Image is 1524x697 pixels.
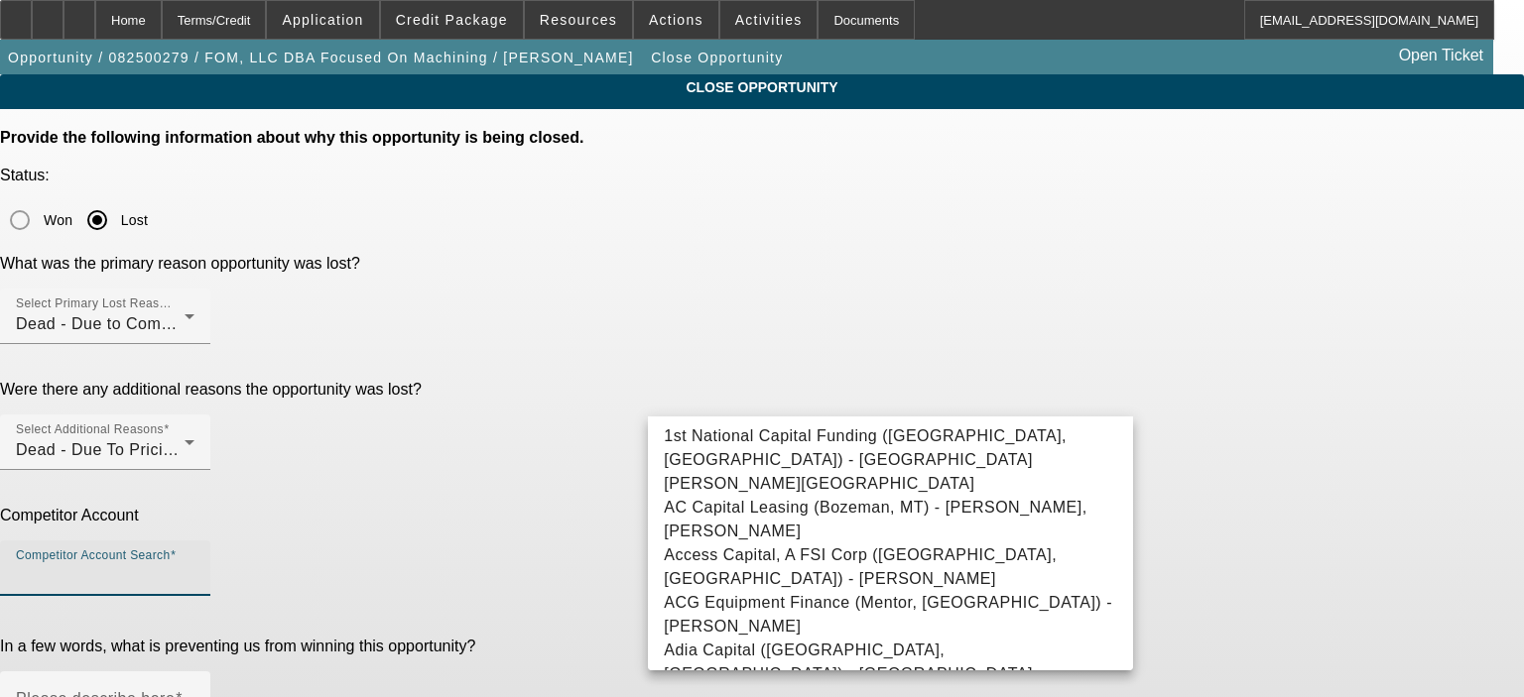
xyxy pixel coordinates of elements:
button: Close Opportunity [646,40,788,75]
span: Actions [649,12,703,28]
span: Dead - Due to Competition [16,315,216,332]
label: Lost [117,210,148,230]
mat-label: Select Primary Lost Reason [16,297,173,310]
span: 1st National Capital Funding ([GEOGRAPHIC_DATA], [GEOGRAPHIC_DATA]) - [GEOGRAPHIC_DATA][PERSON_NA... [664,427,1067,492]
span: Close Opportunity [651,50,783,65]
span: Dead - Due To Pricing or Structure [16,441,275,458]
button: Activities [720,1,818,39]
span: Resources [540,12,617,28]
mat-label: Select Additional Reasons [16,423,164,436]
span: CLOSE OPPORTUNITY [15,79,1509,95]
span: AC Capital Leasing (Bozeman, MT) - [PERSON_NAME], [PERSON_NAME] [664,499,1086,539]
button: Application [267,1,378,39]
span: Opportunity / 082500279 / FOM, LLC DBA Focused On Machining / [PERSON_NAME] [8,50,634,65]
span: Application [282,12,363,28]
button: Credit Package [381,1,523,39]
button: Resources [525,1,632,39]
mat-label: Competitor Account Search [16,549,170,562]
span: Activities [735,12,803,28]
span: ACG Equipment Finance (Mentor, [GEOGRAPHIC_DATA]) - [PERSON_NAME] [664,594,1112,635]
input: Competitor Account Search [16,564,194,588]
span: Access Capital, A FSI Corp ([GEOGRAPHIC_DATA], [GEOGRAPHIC_DATA]) - [PERSON_NAME] [664,546,1057,587]
span: Credit Package [396,12,508,28]
a: Open Ticket [1391,39,1491,72]
button: Actions [634,1,718,39]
